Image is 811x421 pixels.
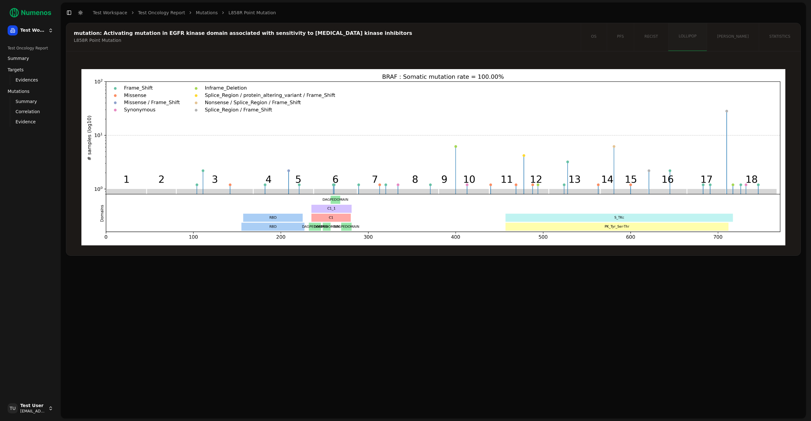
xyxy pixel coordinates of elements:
img: Numenos [5,5,56,20]
span: Summary [16,98,37,105]
span: Mutations [8,88,29,94]
a: Targets [5,65,56,75]
nav: breadcrumb [93,10,276,16]
a: Summary [13,97,48,106]
button: Test Workspace [5,23,56,38]
img: EGFR Mutation Survival Analysis [81,69,785,245]
span: Targets [8,67,24,73]
span: Correlation [16,108,40,115]
a: Mutations [5,86,56,96]
a: Evidences [13,75,48,84]
span: Summary [8,55,29,62]
a: Test Workspace [93,10,127,16]
a: Evidence [13,117,48,126]
span: Test User [20,403,46,409]
span: [EMAIL_ADDRESS] [20,409,46,414]
div: Test Oncology Report [5,43,56,53]
a: L858R Point Mutation [228,10,276,16]
a: Correlation [13,107,48,116]
span: Test Workspace [20,28,46,33]
div: L858R Point Mutation [74,37,571,43]
span: Evidences [16,77,38,83]
a: Mutations [196,10,218,16]
span: Evidence [16,119,36,125]
span: TU [8,403,18,413]
a: Summary [5,53,56,63]
div: mutation: Activating mutation in EGFR kinase domain associated with sensitivity to [MEDICAL_DATA]... [74,31,571,36]
button: TUTest User[EMAIL_ADDRESS] [5,401,56,416]
a: Test Oncology Report [138,10,185,16]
